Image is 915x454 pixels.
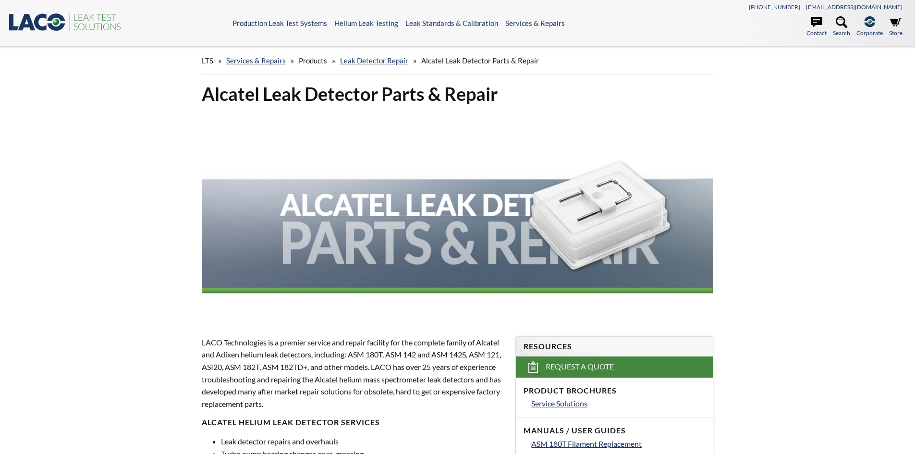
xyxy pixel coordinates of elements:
span: Service Solutions [531,399,587,408]
a: Contact [806,16,827,37]
img: Alcatel Leak Detector Parts & Repair header [202,113,714,318]
span: Alcatel Leak Detector Parts & Repair [421,56,539,65]
a: ASM 180T Filament Replacement [531,438,705,450]
h4: Manuals / User Guides [524,426,705,436]
strong: Alcatel Helium Leak Detector Services [202,417,380,427]
a: Production Leak Test Systems [232,19,327,27]
p: LACO Technologies is a premier service and repair facility for the complete family of Alcatel and... [202,336,504,410]
a: Services & Repairs [505,19,565,27]
div: » » » » [202,47,714,74]
span: Corporate [856,28,883,37]
a: Service Solutions [531,397,705,410]
a: Leak Standards & Calibration [405,19,498,27]
a: Helium Leak Testing [334,19,398,27]
a: [EMAIL_ADDRESS][DOMAIN_NAME] [806,3,903,11]
h4: Resources [524,342,705,352]
li: Leak detector repairs and overhauls [221,435,504,448]
a: Services & Repairs [226,56,286,65]
h4: Product Brochures [524,386,705,396]
span: LTS [202,56,213,65]
span: Products [299,56,327,65]
a: Search [833,16,850,37]
span: Request a Quote [546,362,614,372]
a: [PHONE_NUMBER] [749,3,800,11]
h1: Alcatel Leak Detector Parts & Repair [202,82,714,106]
a: Request a Quote [516,356,713,378]
span: ASM 180T Filament Replacement [531,439,642,448]
a: Leak Detector Repair [340,56,408,65]
a: Store [889,16,903,37]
